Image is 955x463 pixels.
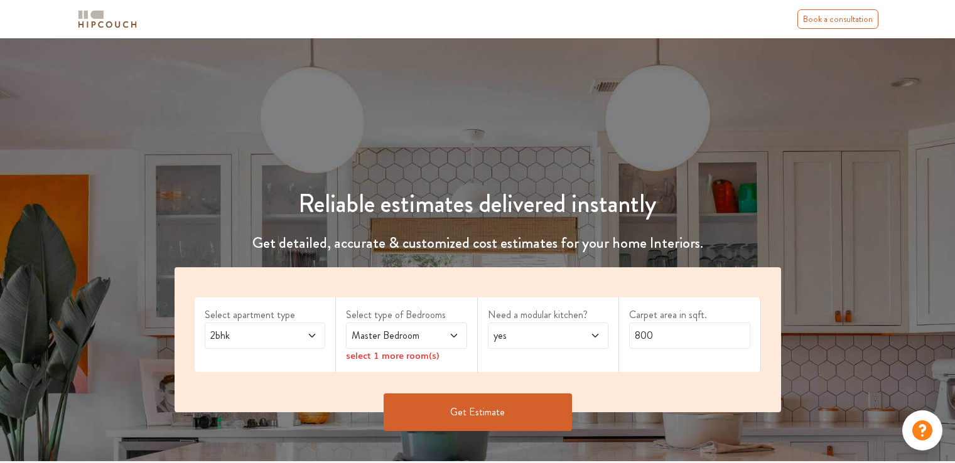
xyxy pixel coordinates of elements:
[76,8,139,30] img: logo-horizontal.svg
[629,322,750,349] input: Enter area sqft
[384,393,572,431] button: Get Estimate
[797,9,878,29] div: Book a consultation
[346,349,467,362] div: select 1 more room(s)
[629,307,750,322] label: Carpet area in sqft.
[205,307,326,322] label: Select apartment type
[76,5,139,33] span: logo-horizontal.svg
[167,234,789,252] h4: Get detailed, accurate & customized cost estimates for your home Interiors.
[491,328,573,343] span: yes
[349,328,431,343] span: Master Bedroom
[488,307,609,322] label: Need a modular kitchen?
[208,328,290,343] span: 2bhk
[346,307,467,322] label: Select type of Bedrooms
[167,189,789,219] h1: Reliable estimates delivered instantly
